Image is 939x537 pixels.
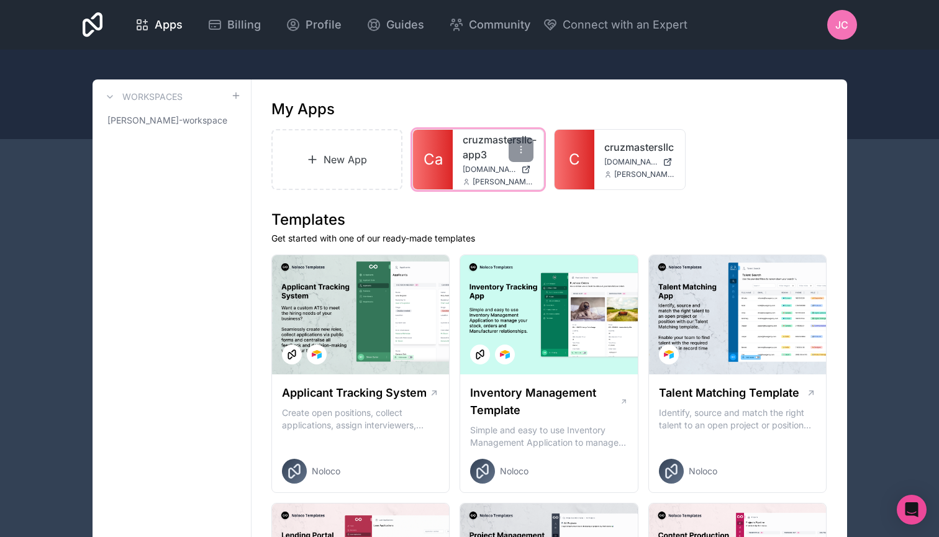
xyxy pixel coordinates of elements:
span: Noloco [312,465,340,477]
span: Community [469,16,530,34]
span: [PERSON_NAME][EMAIL_ADDRESS][PERSON_NAME][DOMAIN_NAME] [473,177,533,187]
span: [PERSON_NAME][EMAIL_ADDRESS][PERSON_NAME][DOMAIN_NAME] [614,169,675,179]
h1: My Apps [271,99,335,119]
h1: Templates [271,210,827,230]
span: Noloco [689,465,717,477]
span: C [569,150,580,169]
h1: Talent Matching Template [659,384,799,402]
a: Billing [197,11,271,38]
span: Guides [386,16,424,34]
img: Airtable Logo [664,350,674,359]
img: Airtable Logo [312,350,322,359]
h1: Inventory Management Template [470,384,619,419]
p: Get started with one of our ready-made templates [271,232,827,245]
a: Workspaces [102,89,183,104]
span: Noloco [500,465,528,477]
p: Create open positions, collect applications, assign interviewers, centralise candidate feedback a... [282,407,440,431]
div: Open Intercom Messenger [897,495,927,525]
a: Apps [125,11,193,38]
a: Guides [356,11,434,38]
a: [DOMAIN_NAME] [604,157,675,167]
p: Identify, source and match the right talent to an open project or position with our Talent Matchi... [659,407,817,431]
h3: Workspaces [122,91,183,103]
a: cruzmastersllc-app3 [463,132,533,162]
a: Community [439,11,540,38]
a: Profile [276,11,352,38]
span: Billing [227,16,261,34]
button: Connect with an Expert [543,16,687,34]
a: [PERSON_NAME]-workspace [102,109,241,132]
span: [PERSON_NAME]-workspace [107,114,227,127]
img: Airtable Logo [500,350,510,359]
a: C [555,130,594,189]
a: [DOMAIN_NAME] [463,165,533,174]
a: cruzmastersllc [604,140,675,155]
span: [DOMAIN_NAME] [463,165,516,174]
a: New App [271,129,403,190]
span: Ca [424,150,443,169]
span: Connect with an Expert [563,16,687,34]
span: JC [835,17,848,32]
span: Apps [155,16,183,34]
p: Simple and easy to use Inventory Management Application to manage your stock, orders and Manufact... [470,424,628,449]
a: Ca [413,130,453,189]
h1: Applicant Tracking System [282,384,427,402]
span: [DOMAIN_NAME] [604,157,658,167]
span: Profile [306,16,342,34]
